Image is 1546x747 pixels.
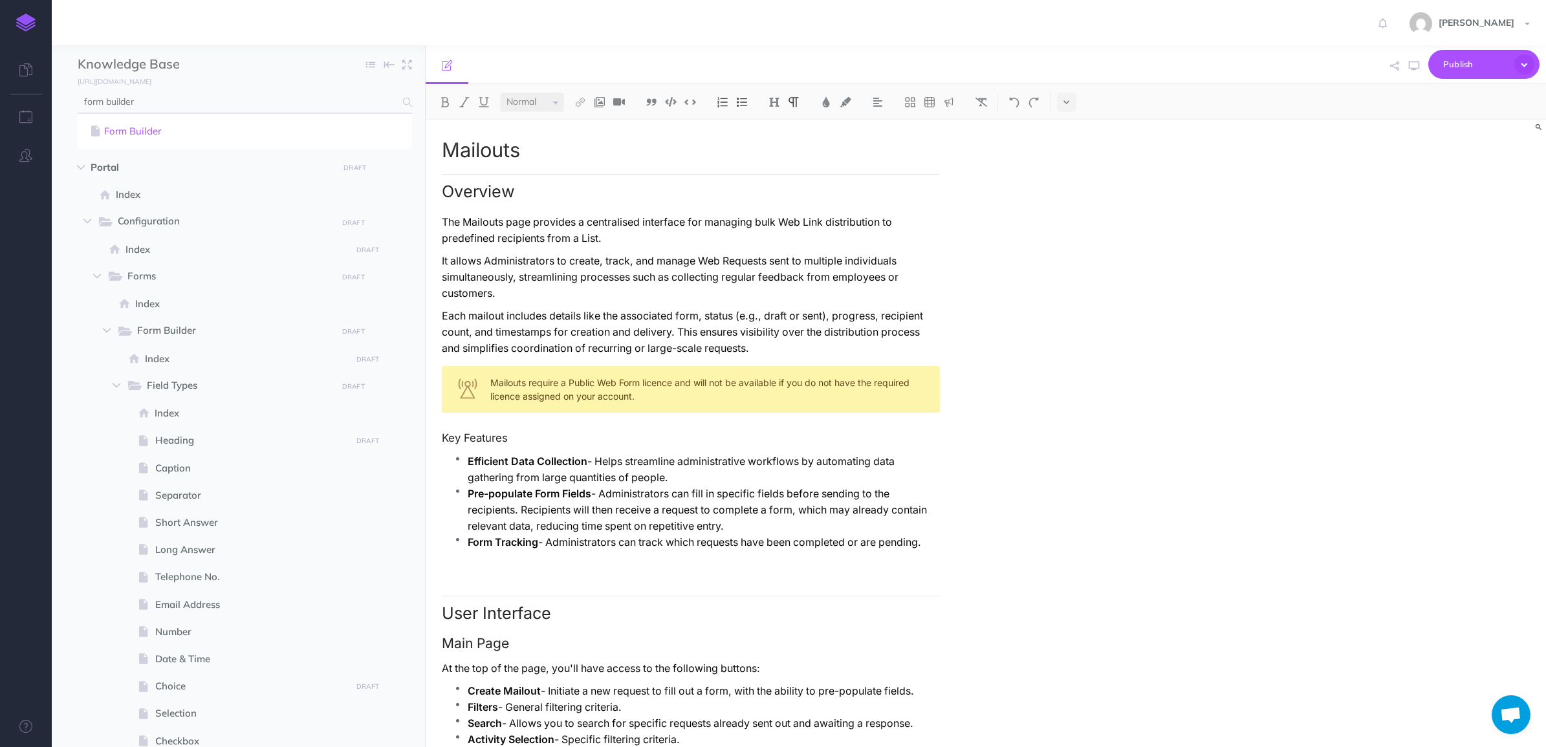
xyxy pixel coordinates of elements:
span: Index [125,242,347,257]
span: Configuration [118,213,328,230]
img: Bold button [439,97,451,107]
div: Mailouts require a Public Web Form licence and will not be available if you do not have the requi... [442,366,940,413]
span: Field Types [147,378,328,395]
p: At the top of the page, you'll have access to the following buttons: [442,660,940,677]
img: Clear styles button [975,97,987,107]
img: Create table button [924,97,935,107]
h4: Key Features [442,432,940,444]
span: Caption [155,460,347,476]
span: Choice [155,678,347,694]
img: Inline code button [684,97,696,107]
a: Form Builder [87,124,402,139]
span: Index [116,187,347,202]
strong: Search [468,717,502,730]
button: DRAFT [339,160,371,175]
img: Ordered list button [717,97,728,107]
button: DRAFT [351,243,384,257]
p: - Initiate a new request to fill out a form, with the ability to pre-populate fields. [468,683,940,699]
img: Alignment dropdown menu button [872,97,884,107]
small: DRAFT [342,382,365,391]
img: Add video button [613,97,625,107]
span: Date & Time [155,651,347,667]
small: DRAFT [356,355,379,363]
button: DRAFT [337,215,369,230]
h1: Mailouts [442,139,940,161]
img: logo-mark.svg [16,14,36,32]
span: Publish [1443,54,1508,74]
strong: Efficient Data Collection [468,455,587,468]
p: The Mailouts page provides a centralised interface for managing bulk Web Link distribution to pre... [442,214,940,246]
p: - Administrators can track which requests have been completed or are pending. [468,534,940,550]
img: Undo [1008,97,1020,107]
p: Each mailout includes details like the associated form, status (e.g., draft or sent), progress, r... [442,308,940,356]
button: DRAFT [337,270,369,285]
small: DRAFT [343,164,366,172]
p: - Helps streamline administrative workflows by automating data gathering from large quantities of... [468,453,940,486]
span: Heading [155,433,347,448]
p: - Administrators can fill in specific fields before sending to the recipients. Recipients will th... [468,486,940,534]
a: [URL][DOMAIN_NAME] [52,74,164,87]
button: DRAFT [337,324,369,339]
a: Open chat [1492,695,1530,734]
span: Index [135,296,347,312]
p: - General filtering criteria. [468,699,940,715]
img: Text background color button [840,97,851,107]
button: DRAFT [337,379,369,394]
img: Blockquote button [646,97,657,107]
p: - Allows you to search for specific requests already sent out and awaiting a response. [468,715,940,731]
img: Callout dropdown menu button [943,97,955,107]
small: DRAFT [356,682,379,691]
span: Portal [91,160,331,175]
p: It allows Administrators to create, track, and manage Web Requests sent to multiple individuals s... [442,253,940,301]
strong: Activity Selection [468,733,554,746]
span: Email Address [155,597,347,612]
input: Search [78,91,395,114]
input: Documentation Name [78,55,230,74]
strong: Filters [468,701,498,713]
small: DRAFT [342,273,365,281]
img: Headings dropdown button [768,97,780,107]
img: Link button [574,97,586,107]
img: de744a1c6085761c972ea050a2b8d70b.jpg [1410,12,1432,35]
small: DRAFT [342,327,365,336]
img: Text color button [820,97,832,107]
img: Italic button [459,97,470,107]
span: Number [155,624,347,640]
span: Form Builder [137,323,328,340]
button: DRAFT [351,433,384,448]
h2: User Interface [442,596,940,623]
span: Forms [127,268,328,285]
h3: Main Page [442,636,940,651]
img: Code block button [665,97,677,107]
img: Underline button [478,97,490,107]
span: Selection [155,706,347,721]
img: Paragraph button [788,97,800,107]
button: Publish [1428,50,1540,79]
img: Redo [1028,97,1040,107]
button: DRAFT [351,679,384,694]
strong: Form Tracking [468,536,538,548]
small: DRAFT [342,219,365,227]
h2: Overview [442,174,940,201]
span: Index [155,406,347,421]
span: Telephone No. [155,569,347,585]
img: Unordered list button [736,97,748,107]
small: DRAFT [356,246,379,254]
strong: Create Mailout [468,685,541,697]
button: DRAFT [351,352,384,367]
span: Index [145,351,347,367]
strong: Pre-populate Form Fields [468,488,591,500]
span: Short Answer [155,515,347,530]
span: Separator [155,488,347,503]
span: [PERSON_NAME] [1432,17,1521,28]
img: Add image button [594,97,605,107]
small: [URL][DOMAIN_NAME] [78,77,151,86]
small: DRAFT [356,437,379,445]
span: Long Answer [155,542,347,558]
